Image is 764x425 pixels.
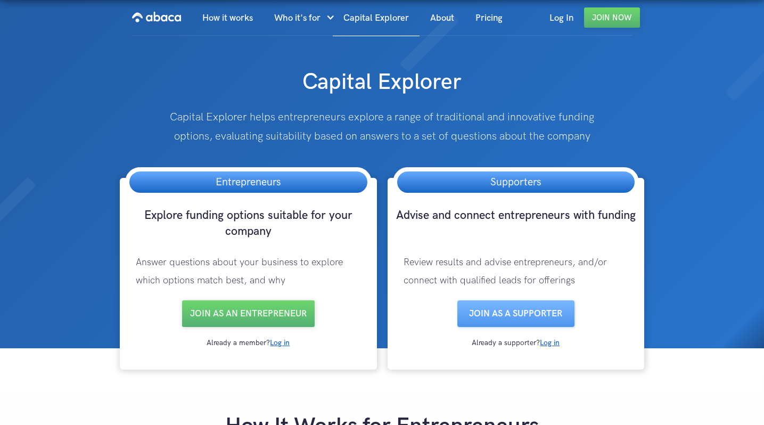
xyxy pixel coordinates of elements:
a: Log in [540,338,560,347]
h3: Supporters [480,171,552,193]
a: Join as a SUPPORTER [457,300,574,327]
h3: Advise and connect entrepreneurs with funding [393,208,639,243]
p: Answer questions about your business to explore which options match best, and why [125,243,371,300]
h1: Capital Explorer [191,58,573,97]
p: Capital Explorer helps entrepreneurs explore a range of traditional and innovative funding option... [153,108,611,146]
h3: Entrepreneurs [205,171,291,193]
img: Abaca logo [132,9,181,26]
a: Log in [270,338,290,347]
p: Review results and advise entrepreneurs, and/or connect with qualified leads for offerings [393,243,639,300]
div: Already a member? [125,338,371,348]
a: Join as an entrepreneur [182,300,315,327]
div: Already a supporter? [393,338,639,348]
a: Join Now [584,7,640,28]
h3: Explore funding options suitable for your company [125,208,371,243]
